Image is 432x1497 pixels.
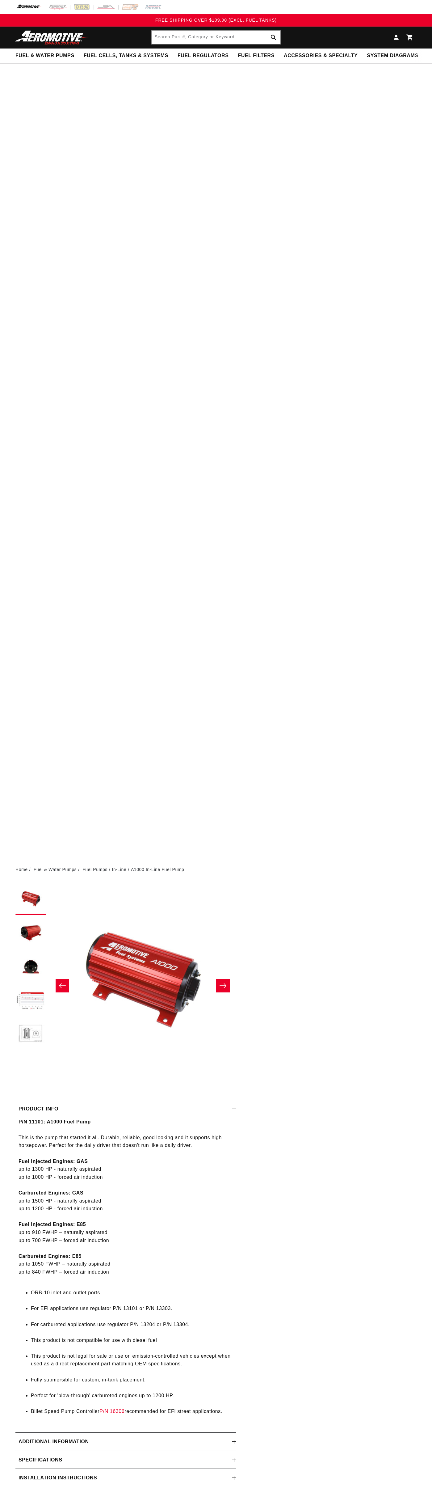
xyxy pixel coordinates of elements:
[19,1254,82,1259] strong: Carbureted Engines: E85
[15,1020,46,1051] button: Load image 5 in gallery view
[19,1119,91,1124] strong: P/N 11101: A1000 Fuel Pump
[15,53,74,59] span: Fuel & Water Pumps
[19,1438,89,1446] h2: Additional information
[31,1376,233,1384] li: Fully submersible for custom, in-tank placement.
[31,1321,233,1329] li: For carbureted applications use regulator P/N 13204 or P/N 13304.
[155,18,277,23] span: FREE SHIPPING OVER $109.00 (EXCL. FUEL TANKS)
[15,1118,236,1423] div: This is the pump that started it all. Durable, reliable, good looking and it supports high horsep...
[178,53,229,59] span: Fuel Regulators
[15,1469,236,1487] summary: Installation Instructions
[11,49,79,63] summary: Fuel & Water Pumps
[31,1305,233,1313] li: For EFI applications use regulator P/N 13101 or P/N 13303.
[84,53,168,59] span: Fuel Cells, Tanks & Systems
[284,53,358,59] span: Accessories & Specialty
[31,1407,233,1415] li: Billet Speed Pump Controller recommended for EFI street applications.
[15,866,28,873] a: Home
[82,866,107,873] a: Fuel Pumps
[99,1409,124,1414] a: P/N 16306
[19,1105,58,1113] h2: Product Info
[15,884,46,915] button: Load image 1 in gallery view
[15,952,46,983] button: Load image 3 in gallery view
[173,49,233,63] summary: Fuel Regulators
[15,866,417,873] nav: breadcrumbs
[34,866,77,873] a: Fuel & Water Pumps
[19,1159,88,1164] strong: Fuel Injected Engines: GAS
[19,1190,83,1195] strong: Carbureted Engines: GAS
[152,31,281,44] input: Search Part #, Category or Keyword
[15,918,46,949] button: Load image 2 in gallery view
[131,866,184,873] li: A1000 In-Line Fuel Pump
[279,49,362,63] summary: Accessories & Specialty
[56,979,69,992] button: Slide left
[13,30,90,45] img: Aeromotive
[31,1336,233,1344] li: This product is not compatible for use with diesel fuel
[238,53,275,59] span: Fuel Filters
[362,49,423,63] summary: System Diagrams
[267,31,280,44] button: Search Part #, Category or Keyword
[19,1474,97,1482] h2: Installation Instructions
[79,49,173,63] summary: Fuel Cells, Tanks & Systems
[367,53,418,59] span: System Diagrams
[216,979,230,992] button: Slide right
[15,986,46,1017] button: Load image 4 in gallery view
[31,1392,233,1400] li: Perfect for 'blow-through' carbureted engines up to 1200 HP.
[19,1222,86,1227] strong: Fuel Injected Engines: E85
[15,1451,236,1469] summary: Specifications
[15,1100,236,1118] summary: Product Info
[15,1433,236,1451] summary: Additional information
[31,1289,233,1297] li: ORB-10 inlet and outlet ports.
[31,1352,233,1368] li: This product is not legal for sale or use on emission-controlled vehicles except when used as a d...
[112,866,131,873] li: In-Line
[15,884,236,1087] media-gallery: Gallery Viewer
[19,1456,62,1464] h2: Specifications
[233,49,279,63] summary: Fuel Filters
